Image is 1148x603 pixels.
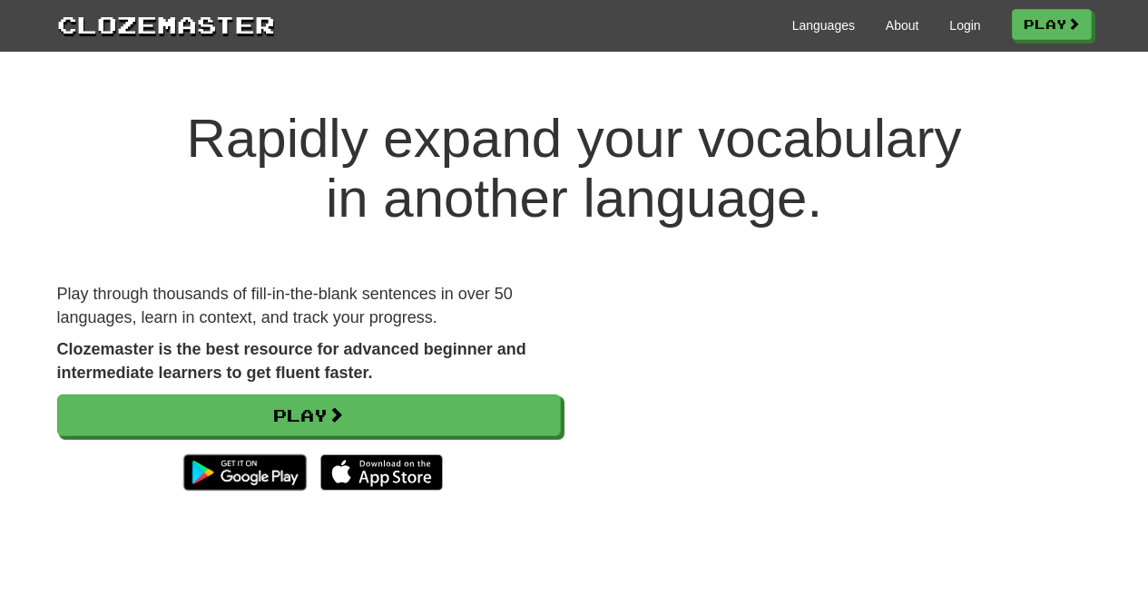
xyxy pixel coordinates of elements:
p: Play through thousands of fill-in-the-blank sentences in over 50 languages, learn in context, and... [57,283,561,329]
a: Play [57,394,561,436]
a: Play [1012,9,1092,40]
img: Download_on_the_App_Store_Badge_US-UK_135x40-25178aeef6eb6b83b96f5f2d004eda3bffbb37122de64afbaef7... [320,454,443,491]
img: Get it on Google Play [174,445,315,500]
a: Clozemaster [57,7,275,41]
a: About [886,16,919,34]
a: Languages [792,16,855,34]
strong: Clozemaster is the best resource for advanced beginner and intermediate learners to get fluent fa... [57,340,526,382]
a: Login [949,16,980,34]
